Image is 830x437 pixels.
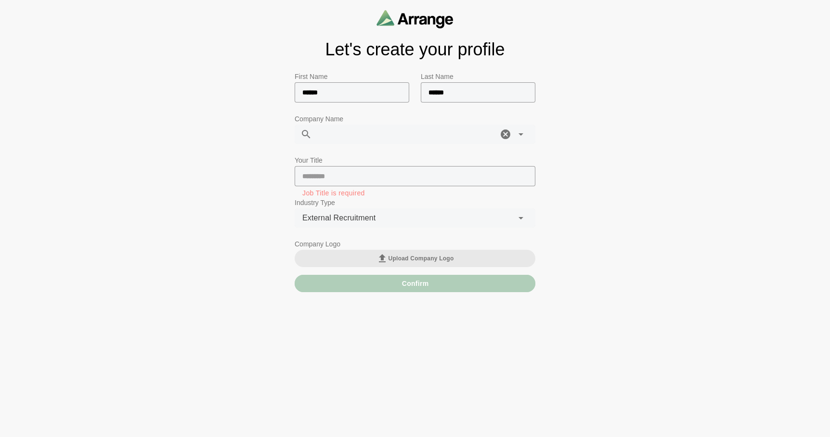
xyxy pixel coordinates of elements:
[302,212,376,224] span: External Recruitment
[295,113,535,125] p: Company Name
[295,40,535,59] h1: Let's create your profile
[295,71,409,82] p: First Name
[421,71,535,82] p: Last Name
[376,253,454,264] span: Upload Company Logo
[295,154,535,166] p: Your Title
[295,250,535,267] button: Upload Company Logo
[295,238,535,250] p: Company Logo
[376,10,454,28] img: arrangeai-name-small-logo.4d2b8aee.svg
[500,129,511,140] i: Clear
[295,197,535,208] p: Industry Type
[302,190,528,196] div: Job Title is required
